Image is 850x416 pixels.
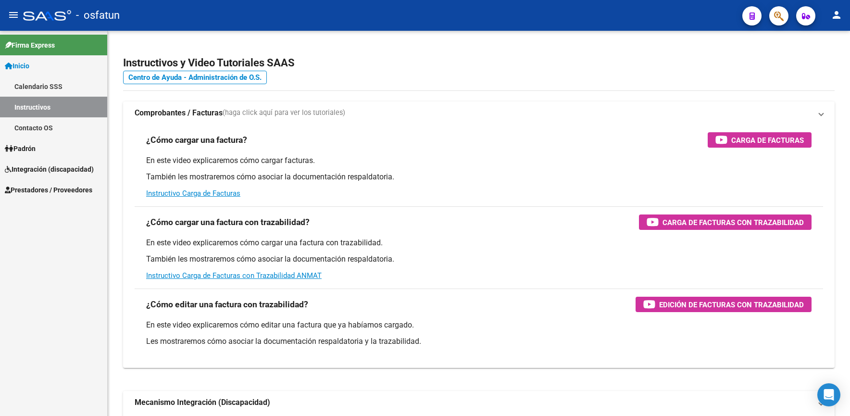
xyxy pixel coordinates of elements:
[639,214,812,230] button: Carga de Facturas con Trazabilidad
[659,299,804,311] span: Edición de Facturas con Trazabilidad
[817,383,840,406] div: Open Intercom Messenger
[123,71,267,84] a: Centro de Ayuda - Administración de O.S.
[5,40,55,50] span: Firma Express
[146,336,812,347] p: Les mostraremos cómo asociar la documentación respaldatoria y la trazabilidad.
[223,108,345,118] span: (haga click aquí para ver los tutoriales)
[8,9,19,21] mat-icon: menu
[731,134,804,146] span: Carga de Facturas
[123,391,835,414] mat-expansion-panel-header: Mecanismo Integración (Discapacidad)
[146,320,812,330] p: En este video explicaremos cómo editar una factura que ya habíamos cargado.
[146,254,812,265] p: También les mostraremos cómo asociar la documentación respaldatoria.
[708,132,812,148] button: Carga de Facturas
[123,125,835,368] div: Comprobantes / Facturas(haga click aquí para ver los tutoriales)
[5,61,29,71] span: Inicio
[831,9,842,21] mat-icon: person
[76,5,120,26] span: - osfatun
[5,143,36,154] span: Padrón
[146,298,308,311] h3: ¿Cómo editar una factura con trazabilidad?
[146,271,322,280] a: Instructivo Carga de Facturas con Trazabilidad ANMAT
[135,108,223,118] strong: Comprobantes / Facturas
[5,164,94,175] span: Integración (discapacidad)
[636,297,812,312] button: Edición de Facturas con Trazabilidad
[146,155,812,166] p: En este video explicaremos cómo cargar facturas.
[5,185,92,195] span: Prestadores / Proveedores
[146,133,247,147] h3: ¿Cómo cargar una factura?
[135,397,270,408] strong: Mecanismo Integración (Discapacidad)
[146,215,310,229] h3: ¿Cómo cargar una factura con trazabilidad?
[123,54,835,72] h2: Instructivos y Video Tutoriales SAAS
[123,101,835,125] mat-expansion-panel-header: Comprobantes / Facturas(haga click aquí para ver los tutoriales)
[662,216,804,228] span: Carga de Facturas con Trazabilidad
[146,189,240,198] a: Instructivo Carga de Facturas
[146,172,812,182] p: También les mostraremos cómo asociar la documentación respaldatoria.
[146,238,812,248] p: En este video explicaremos cómo cargar una factura con trazabilidad.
